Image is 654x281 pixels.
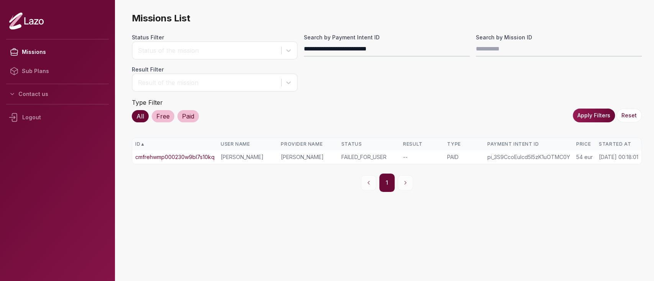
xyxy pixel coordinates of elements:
div: 54 eur [576,153,593,161]
div: Payment Intent ID [487,141,570,147]
button: Contact us [6,87,109,101]
a: Sub Plans [6,62,109,81]
div: [PERSON_NAME] [221,153,275,161]
a: cmfrehwmp000230w9bl7s10kq [135,153,215,161]
button: 1 [379,174,395,192]
div: Type [447,141,481,147]
div: Price [576,141,593,147]
div: pi_3S9CcoEulcd5I5zK1uOTMC0Y [487,153,570,161]
div: Result [403,141,441,147]
div: Provider Name [281,141,335,147]
div: Logout [6,107,109,127]
span: ▲ [140,141,145,147]
label: Type Filter [132,99,163,106]
a: Missions [6,42,109,62]
div: Status [341,141,397,147]
div: Status of the mission [138,46,277,55]
div: ID [135,141,215,147]
label: Search by Mission ID [476,34,642,41]
div: Paid [177,110,199,122]
div: Result of the mission [138,78,277,87]
div: User Name [221,141,275,147]
div: PAID [447,153,481,161]
div: All [132,110,149,122]
label: Status Filter [132,34,298,41]
div: -- [403,153,441,161]
div: FAILED_FOR_USER [341,153,397,161]
span: Missions List [132,12,642,24]
label: Result Filter [132,66,298,73]
div: Started At [599,141,638,147]
div: [DATE] 00:18:01 [599,153,638,161]
div: Free [152,110,174,122]
button: Reset [616,109,642,122]
button: Apply Filters [573,109,615,122]
label: Search by Payment Intent ID [304,34,470,41]
div: [PERSON_NAME] [281,153,335,161]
